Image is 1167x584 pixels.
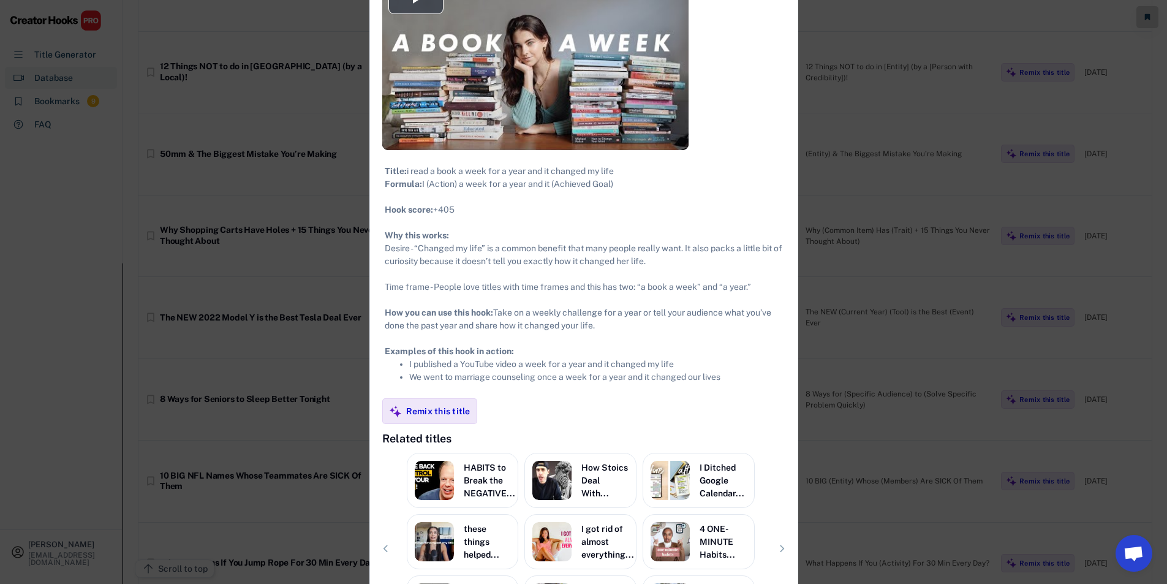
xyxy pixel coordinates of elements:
[415,522,454,561] img: thesethingshelpedmeescapethematrix-LynetteAdkins.jpg
[532,461,572,500] img: HowStoicsDealWithLoneliness-DailyStoic.jpg
[385,346,514,356] strong: Examples of this hook in action:
[464,461,515,500] div: HABITS to Break the NEGATIVE...
[1116,535,1152,572] a: Open chat
[409,358,783,371] li: I published a YouTube video a week for a year and it changed my life
[464,523,511,561] div: these things helped...
[385,205,433,214] strong: Hook score:
[389,405,402,418] img: MagicMajor%20%28Purple%29.svg
[415,461,454,500] img: HABITStoBreaktheNEGATIVEProgrammingofYourMIND_JoeDispenza_Top10Rules-EvanCarmichael.jpg
[385,165,783,384] div: i read a book a week for a year and it changed my life I (Action) a week for a year and it (Achie...
[385,179,422,189] strong: Formula:
[651,522,690,561] img: 4ONE-MINUTEHabitsThatSaveMe20HoursaWeek_TimeManagementForBusyPeople-DrAminaYonis.jpg
[406,406,470,417] div: Remix this title
[385,230,449,240] strong: Why this works:
[409,371,783,384] li: We went to marriage counseling once a week for a year and it changed our lives
[581,461,629,500] div: How Stoics Deal With...
[581,523,634,561] div: I got rid of almost everything...
[382,430,451,447] div: Related titles
[700,461,747,500] div: I Ditched Google Calendar...
[385,166,407,176] strong: Title:
[651,461,690,500] img: IDitchedGoogleCalendarandTimeBlockingHere-sWhy-MarianaVieira.jpg
[532,522,572,561] img: IgotridofalmosteverythingIown_Fromhoardingtominimalistliving-here-swhatI-velearnt_-JeanVoronkova.jpg
[700,523,747,561] div: 4 ONE-MINUTE Habits...
[385,308,493,317] strong: How you can use this hook:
